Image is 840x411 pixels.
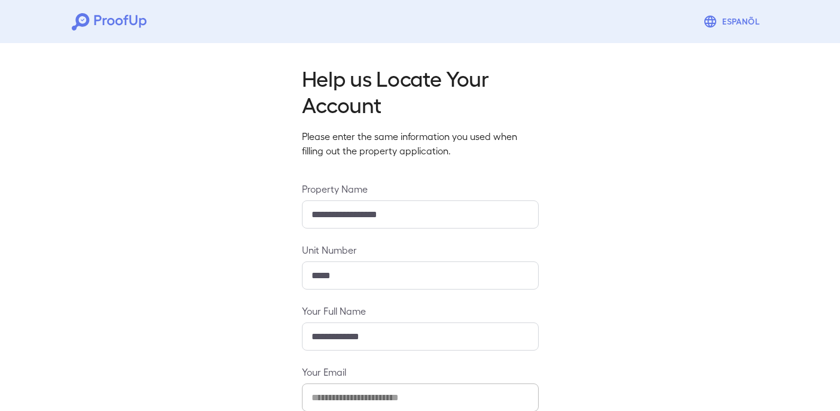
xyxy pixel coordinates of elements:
[302,243,539,257] label: Unit Number
[302,365,539,379] label: Your Email
[698,10,768,34] button: Espanõl
[302,304,539,318] label: Your Full Name
[302,182,539,196] label: Property Name
[302,65,539,117] h2: Help us Locate Your Account
[302,129,539,158] p: Please enter the same information you used when filling out the property application.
